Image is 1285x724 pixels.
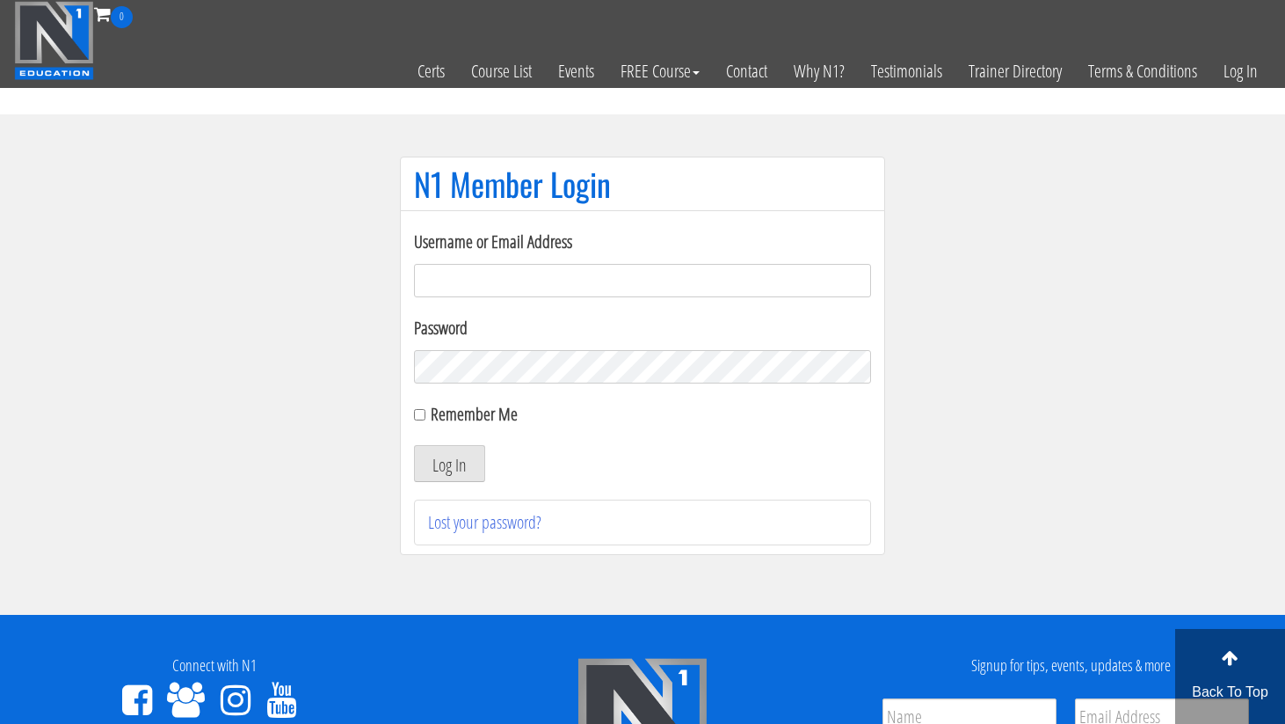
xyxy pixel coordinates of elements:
[414,229,871,255] label: Username or Email Address
[1075,28,1210,114] a: Terms & Conditions
[870,657,1272,675] h4: Signup for tips, events, updates & more
[111,6,133,28] span: 0
[545,28,607,114] a: Events
[1174,682,1285,703] p: Back To Top
[858,28,955,114] a: Testimonials
[13,657,415,675] h4: Connect with N1
[428,510,541,534] a: Lost your password?
[14,1,94,80] img: n1-education
[713,28,780,114] a: Contact
[955,28,1075,114] a: Trainer Directory
[414,315,871,341] label: Password
[414,445,485,482] button: Log In
[458,28,545,114] a: Course List
[414,166,871,201] h1: N1 Member Login
[607,28,713,114] a: FREE Course
[94,2,133,26] a: 0
[404,28,458,114] a: Certs
[431,402,518,426] label: Remember Me
[1210,28,1271,114] a: Log In
[780,28,858,114] a: Why N1?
